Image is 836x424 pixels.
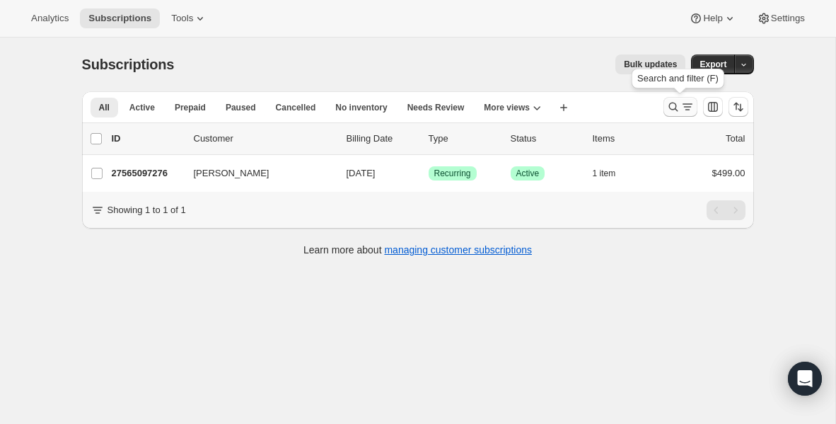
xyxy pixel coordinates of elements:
span: Recurring [434,168,471,179]
nav: Pagination [707,200,745,220]
span: Prepaid [175,102,206,113]
button: More views [475,98,550,118]
span: Bulk updates [624,59,677,70]
span: $499.00 [712,168,745,178]
span: Paused [226,102,256,113]
button: Help [680,8,745,28]
button: [PERSON_NAME] [185,162,327,185]
p: ID [112,132,182,146]
span: Subscriptions [88,13,151,24]
span: Active [129,102,155,113]
span: Help [703,13,722,24]
span: Analytics [31,13,69,24]
button: Create new view [552,98,575,118]
button: Settings [748,8,813,28]
p: Status [511,132,581,146]
span: Subscriptions [82,57,175,72]
div: IDCustomerBilling DateTypeStatusItemsTotal [112,132,745,146]
span: Active [516,168,540,179]
p: Customer [194,132,335,146]
button: Subscriptions [80,8,160,28]
p: 27565097276 [112,166,182,181]
span: No inventory [335,102,387,113]
span: Cancelled [276,102,316,113]
span: Settings [771,13,805,24]
button: Analytics [23,8,77,28]
span: 1 item [593,168,616,179]
div: Items [593,132,663,146]
div: 27565097276[PERSON_NAME][DATE]SuccessRecurringSuccessActive1 item$499.00 [112,164,745,183]
p: Showing 1 to 1 of 1 [108,203,186,217]
span: [PERSON_NAME] [194,166,269,181]
button: Sort the results [728,97,748,117]
span: More views [484,102,530,113]
div: Open Intercom Messenger [788,362,822,396]
a: managing customer subscriptions [384,244,532,256]
span: Tools [171,13,193,24]
span: All [99,102,110,113]
span: Needs Review [407,102,465,113]
p: Learn more about [303,243,532,257]
button: 1 item [593,164,632,183]
div: Type [429,132,499,146]
p: Total [726,132,745,146]
p: Billing Date [347,132,417,146]
span: Export [699,59,726,70]
button: Export [691,55,735,74]
button: Customize table column order and visibility [703,97,723,117]
button: Bulk updates [615,55,685,74]
button: Tools [163,8,216,28]
span: [DATE] [347,168,376,178]
button: Search and filter results [663,97,697,117]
